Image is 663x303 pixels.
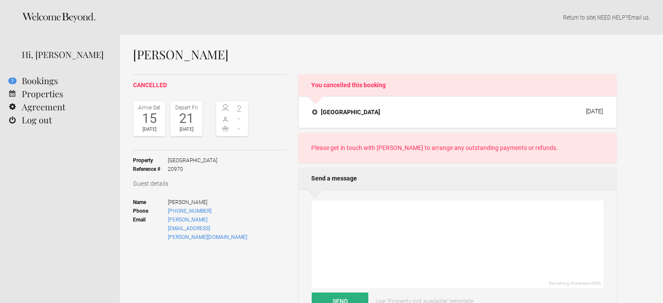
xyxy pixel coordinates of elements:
[133,179,286,188] h3: Guest details
[133,207,168,215] strong: Phone
[298,74,617,96] h2: You cancelled this booking
[133,198,168,207] strong: Name
[173,103,200,112] div: Depart Fri
[168,198,248,207] span: [PERSON_NAME]
[586,108,603,115] div: [DATE]
[312,108,380,116] h4: [GEOGRAPHIC_DATA]
[305,103,610,121] button: [GEOGRAPHIC_DATA] [DATE]
[168,208,211,214] a: [PHONE_NUMBER]
[298,167,617,189] h2: Send a message
[232,104,246,113] span: 2
[628,14,649,21] a: Email us
[136,125,163,134] div: [DATE]
[22,48,107,61] div: Hi, [PERSON_NAME]
[133,48,617,61] h1: [PERSON_NAME]
[133,165,168,174] strong: Reference #
[168,217,247,240] a: [PERSON_NAME][EMAIL_ADDRESS][PERSON_NAME][DOMAIN_NAME]
[173,125,200,134] div: [DATE]
[136,112,163,125] div: 15
[232,114,246,123] span: -
[8,78,17,84] flynt-notification-badge: 7
[311,143,604,152] p: Please get in touch with [PERSON_NAME] to arrange any outstanding payments or refunds.
[133,81,286,90] h2: cancelled
[168,165,218,174] span: 20970
[563,14,595,21] a: Return to site
[133,13,650,22] p: | NEED HELP? .
[232,124,246,133] span: -
[173,112,200,125] div: 21
[133,215,168,242] strong: Email
[136,103,163,112] div: Arrive Sat
[133,156,168,165] strong: Property
[168,156,218,165] span: [GEOGRAPHIC_DATA]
